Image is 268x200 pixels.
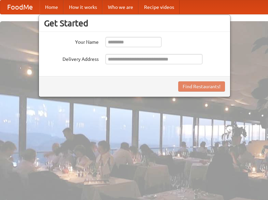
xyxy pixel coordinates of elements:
[44,37,99,45] label: Your Name
[139,0,180,14] a: Recipe videos
[64,0,102,14] a: How it works
[44,18,225,28] h3: Get Started
[102,0,139,14] a: Who we are
[40,0,64,14] a: Home
[178,81,225,92] button: Find Restaurants!
[44,54,99,63] label: Delivery Address
[0,0,40,14] a: FoodMe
